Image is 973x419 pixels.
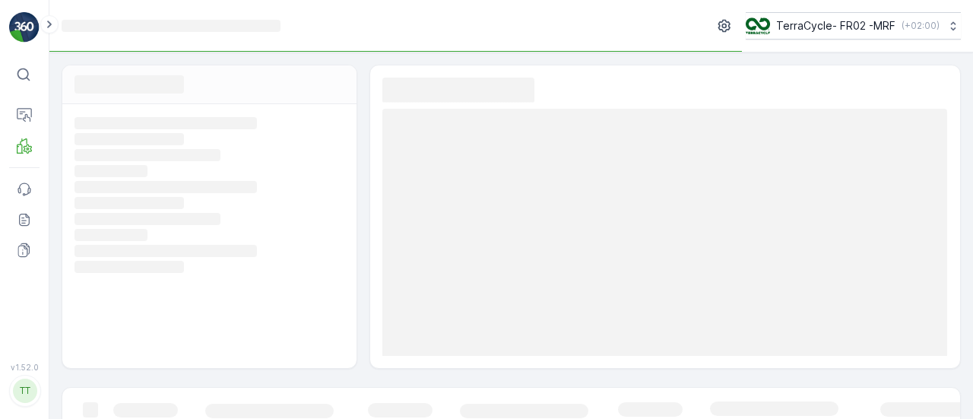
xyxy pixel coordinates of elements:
img: logo [9,12,40,43]
p: TerraCycle- FR02 -MRF [776,18,895,33]
button: TerraCycle- FR02 -MRF(+02:00) [746,12,961,40]
p: ( +02:00 ) [902,20,940,32]
img: terracycle.png [746,17,770,34]
div: TT [13,379,37,403]
button: TT [9,375,40,407]
span: v 1.52.0 [9,363,40,372]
